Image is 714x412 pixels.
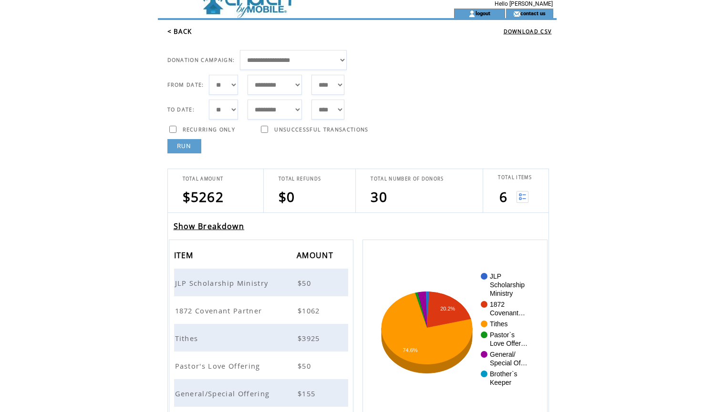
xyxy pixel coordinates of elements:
[520,10,546,16] a: contact us
[490,281,525,289] text: Scholarship
[490,309,525,317] text: Covenant…
[371,188,387,206] span: 30
[167,139,201,153] a: RUN
[175,361,263,371] span: Pastor's Love Offering
[298,361,313,371] span: $50
[504,28,552,35] a: DOWNLOAD CSV
[175,278,271,286] a: JLP Scholarship Ministry
[175,333,201,343] span: Tithes
[167,57,235,63] span: DONATION CAMPAIGN:
[490,272,501,280] text: JLP
[441,306,455,312] text: 20.2%
[175,306,265,315] span: 1872 Covenant Partner
[297,252,336,258] a: AMOUNT
[297,248,336,265] span: AMOUNT
[167,81,204,88] span: FROM DATE:
[174,221,245,231] a: Show Breakdown
[371,176,444,182] span: TOTAL NUMBER OF DONORS
[298,278,313,288] span: $50
[513,10,520,18] img: contact_us_icon.gif
[490,379,511,386] text: Keeper
[490,340,528,347] text: Love Offer…
[183,188,224,206] span: $5262
[490,331,515,339] text: Pastor`s
[490,359,528,367] text: Special Of…
[490,370,517,378] text: Brother`s
[175,388,272,397] a: General/Special Offering
[468,10,476,18] img: account_icon.gif
[490,290,513,297] text: Ministry
[183,176,224,182] span: TOTAL AMOUNT
[298,333,322,343] span: $3925
[174,248,196,265] span: ITEM
[298,306,322,315] span: $1062
[175,361,263,369] a: Pastor's Love Offering
[377,268,532,411] svg: A chart.
[498,174,532,181] span: TOTAL ITEMS
[175,389,272,398] span: General/Special Offering
[490,301,505,308] text: 1872
[279,188,295,206] span: $0
[183,126,236,133] span: RECURRING ONLY
[403,347,418,353] text: 74.6%
[495,0,553,7] span: Hello [PERSON_NAME]
[476,10,490,16] a: logout
[175,333,201,342] a: Tithes
[298,389,318,398] span: $155
[167,106,195,113] span: TO DATE:
[175,305,265,314] a: 1872 Covenant Partner
[490,320,508,328] text: Tithes
[274,126,368,133] span: UNSUCCESSFUL TRANSACTIONS
[279,176,321,182] span: TOTAL REFUNDS
[167,27,192,36] a: < BACK
[490,351,516,358] text: General/
[174,252,196,258] a: ITEM
[517,191,528,203] img: View list
[175,278,271,288] span: JLP Scholarship Ministry
[499,188,507,206] span: 6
